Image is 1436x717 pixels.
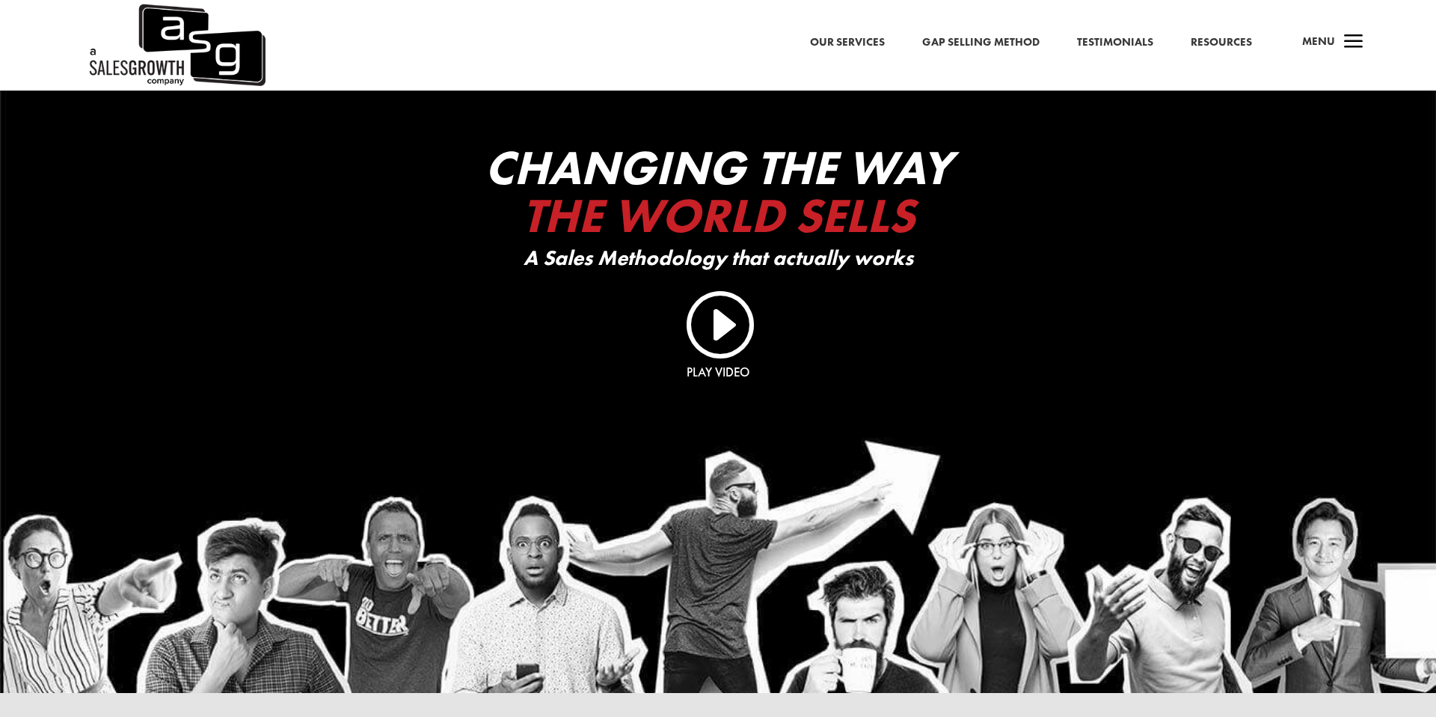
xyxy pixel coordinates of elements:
[522,185,915,246] span: The World Sells
[922,33,1040,52] a: Gap Selling Method
[682,287,754,358] a: I
[1077,33,1153,52] a: Testimonials
[1191,33,1252,52] a: Resources
[1339,28,1369,58] span: a
[419,247,1017,270] p: A Sales Methodology that actually works
[419,144,1017,247] h2: Changing The Way
[810,33,885,52] a: Our Services
[687,364,749,380] a: Play Video
[1302,34,1335,49] span: Menu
